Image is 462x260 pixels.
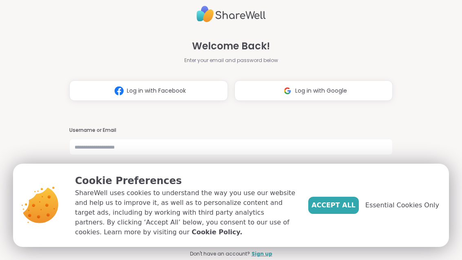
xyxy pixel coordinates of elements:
span: Enter your email and password below [184,57,278,64]
a: Sign up [252,250,272,258]
button: Log in with Google [234,80,393,101]
a: Cookie Policy. [192,227,242,237]
img: ShareWell Logo [197,2,266,26]
button: Accept All [308,197,359,214]
p: Cookie Preferences [75,173,295,188]
h3: Username or Email [69,127,393,134]
img: ShareWell Logomark [111,83,127,98]
img: ShareWell Logomark [280,83,295,98]
span: Log in with Facebook [127,87,186,95]
span: Essential Cookies Only [365,200,439,210]
span: Welcome Back! [192,39,270,53]
span: Accept All [312,200,356,210]
button: Log in with Facebook [69,80,228,101]
span: Don't have an account? [190,250,250,258]
p: ShareWell uses cookies to understand the way you use our website and help us to improve it, as we... [75,188,295,237]
span: Log in with Google [295,87,347,95]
